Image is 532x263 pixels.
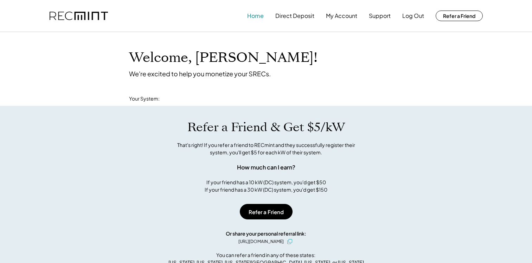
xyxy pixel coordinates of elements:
[402,9,424,23] button: Log Out
[226,230,306,237] div: Or share your personal referral link:
[238,238,284,245] div: [URL][DOMAIN_NAME]
[369,9,391,23] button: Support
[286,237,294,246] button: click to copy
[275,9,314,23] button: Direct Deposit
[187,120,345,135] h1: Refer a Friend & Get $5/kW
[240,204,293,219] button: Refer a Friend
[50,12,108,20] img: recmint-logotype%403x.png
[247,9,264,23] button: Home
[205,179,327,193] div: If your friend has a 10 kW (DC) system, you'd get $50 If your friend has a 30 kW (DC) system, you...
[129,70,271,78] div: We're excited to help you monetize your SRECs.
[237,163,295,172] div: How much can I earn?
[326,9,357,23] button: My Account
[436,11,483,21] button: Refer a Friend
[169,141,363,156] div: That's right! If you refer a friend to RECmint and they successfully register their system, you'l...
[129,50,318,66] h1: Welcome, [PERSON_NAME]!
[129,95,160,102] div: Your System:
